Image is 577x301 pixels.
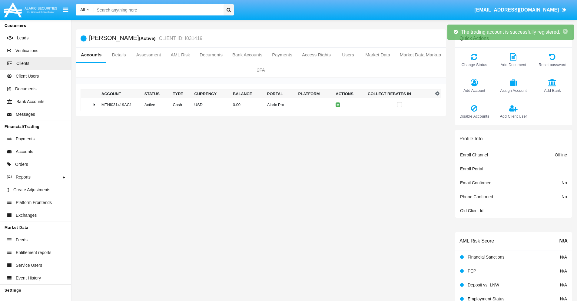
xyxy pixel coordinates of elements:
span: Deposit vs. LNW [468,283,499,287]
span: Exchanges [16,212,37,219]
th: Actions [333,89,365,99]
span: Financial Sanctions [468,255,504,259]
td: 0.00 [230,98,265,111]
span: Email Confirmed [460,180,491,185]
span: Service Users [16,262,42,269]
td: MTNI031419AC1 [99,98,142,111]
a: All [76,7,94,13]
span: Add Client User [497,113,530,119]
span: Verifications [15,48,38,54]
a: Accounts [76,48,106,62]
span: No [562,194,567,199]
span: Add Document [497,62,530,68]
span: Reports [16,174,31,180]
th: Type [171,89,192,99]
a: Access Rights [297,48,336,62]
span: Accounts [16,149,33,155]
th: Account [99,89,142,99]
span: Payments [16,136,35,142]
th: Collect Rebates In [365,89,433,99]
span: Create Adjustments [13,187,50,193]
h6: AML Risk Score [459,238,494,244]
th: Platform [296,89,333,99]
span: Documents [15,86,37,92]
a: Details [106,48,131,62]
a: Market Data Markup [395,48,446,62]
span: Change Status [458,62,491,68]
span: No [562,180,567,185]
span: Feeds [16,237,28,243]
span: Phone Confirmed [460,194,493,199]
span: Assign Account [497,88,530,93]
span: Orders [15,161,28,168]
th: Currency [192,89,230,99]
small: CLIENT ID: I031419 [158,36,203,41]
input: Search [94,4,221,15]
span: Platform Frontends [16,199,52,206]
span: Clients [16,60,29,67]
td: Active [142,98,171,111]
a: [EMAIL_ADDRESS][DOMAIN_NAME] [472,2,569,18]
span: Disable Accounts [458,113,491,119]
td: Cash [171,98,192,111]
span: Enroll Channel [460,152,488,157]
a: Users [336,48,360,62]
span: Leads [17,35,28,41]
th: Status [142,89,171,99]
a: 2FA [76,63,446,77]
span: Old Client Id [460,208,483,213]
span: N/A [559,237,568,245]
span: N/A [560,283,567,287]
td: Alaric Pro [265,98,296,111]
td: USD [192,98,230,111]
img: Logo image [3,1,58,19]
span: Client Users [16,73,39,79]
a: Documents [195,48,227,62]
span: N/A [560,269,567,273]
span: N/A [560,255,567,259]
h6: Profile Info [459,136,482,142]
a: Bank Accounts [227,48,267,62]
th: Balance [230,89,265,99]
h5: [PERSON_NAME] [89,35,202,42]
span: Offline [555,152,567,157]
span: PEP [468,269,476,273]
span: Messages [16,111,35,118]
span: Reset password [536,62,569,68]
a: Market Data [360,48,395,62]
div: (Active) [139,35,157,42]
span: Event History [16,275,41,281]
a: Assessment [131,48,166,62]
a: AML Risk [166,48,195,62]
th: Portal [265,89,296,99]
span: Add Bank [536,88,569,93]
span: All [80,7,85,12]
span: [EMAIL_ADDRESS][DOMAIN_NAME] [474,7,559,12]
span: Enroll Portal [460,166,483,171]
span: Entitlement reports [16,249,51,256]
a: Payments [267,48,297,62]
span: Add Account [458,88,491,93]
span: Bank Accounts [16,99,45,105]
span: The trading account is successfully registered. [461,29,560,35]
